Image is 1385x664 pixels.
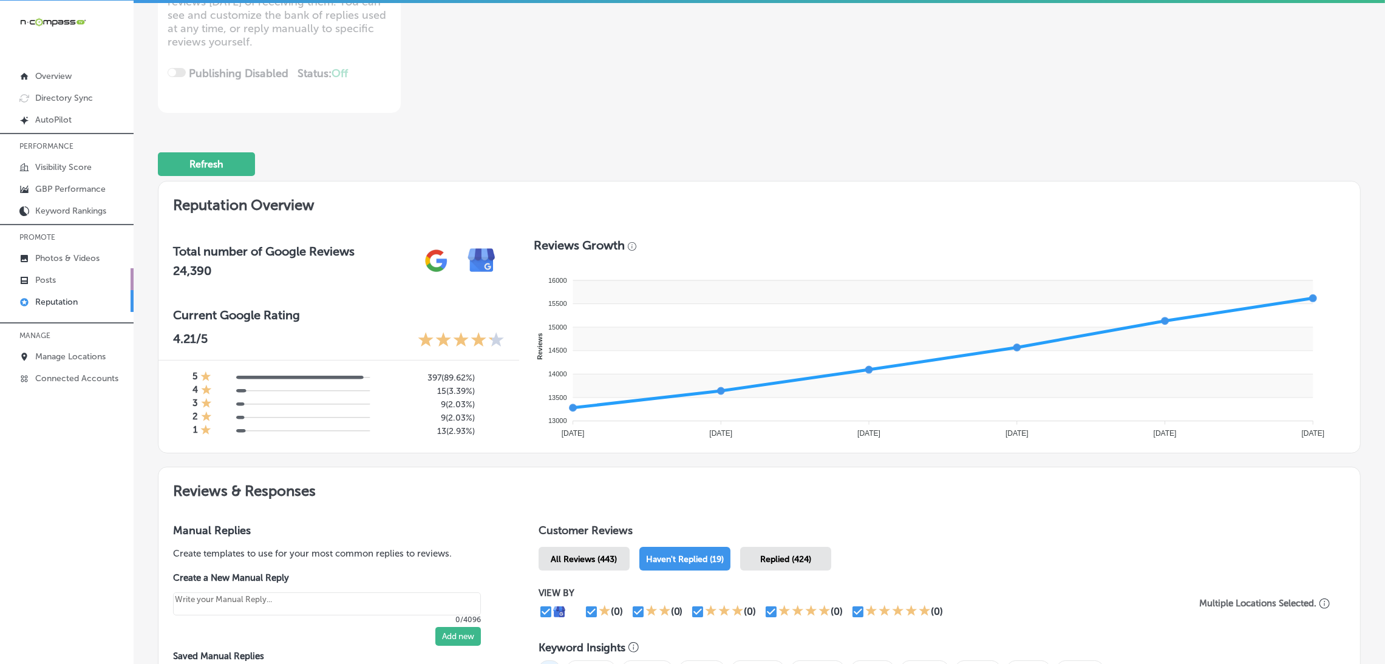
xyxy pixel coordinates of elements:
div: 1 Star [201,398,212,411]
tspan: [DATE] [1153,429,1176,438]
p: Photos & Videos [35,253,100,263]
div: (0) [671,606,683,617]
div: 3 Stars [705,605,744,619]
div: 4.21 Stars [418,331,505,350]
h5: 9 ( 2.03% ) [380,413,475,423]
div: (0) [744,606,756,617]
p: Visibility Score [35,162,92,172]
tspan: 14500 [548,347,567,354]
div: 1 Star [200,424,211,438]
button: Add new [435,627,481,646]
img: gPZS+5FD6qPJAAAAABJRU5ErkJggg== [413,238,459,283]
p: Multiple Locations Selected. [1199,598,1316,609]
tspan: 15000 [548,324,567,331]
label: Saved Manual Replies [173,651,500,662]
h4: 3 [192,398,198,411]
tspan: [DATE] [709,429,732,438]
tspan: [DATE] [561,429,584,438]
p: GBP Performance [35,184,106,194]
tspan: [DATE] [1006,429,1029,438]
p: Connected Accounts [35,373,118,384]
span: Replied (424) [760,554,811,564]
h5: 397 ( 89.62% ) [380,373,475,383]
tspan: [DATE] [857,429,880,438]
h4: 1 [193,424,197,438]
h4: 5 [192,371,197,384]
tspan: [DATE] [1301,429,1324,438]
tspan: 16000 [548,277,567,284]
div: (0) [931,606,943,617]
div: 2 Stars [645,605,671,619]
h5: 15 ( 3.39% ) [380,386,475,396]
p: VIEW BY [539,588,1184,598]
span: All Reviews (443) [551,554,617,564]
h2: 24,390 [173,263,355,278]
div: 4 Stars [778,605,831,619]
h4: 2 [192,411,198,424]
div: 1 Star [599,605,611,619]
h5: 9 ( 2.03% ) [380,399,475,410]
h3: Reviews Growth [534,238,625,252]
p: Posts [35,275,56,285]
span: Haven't Replied (19) [646,554,724,564]
tspan: 14000 [548,370,567,378]
h3: Keyword Insights [539,641,625,654]
p: Create templates to use for your most common replies to reviews. [173,547,500,560]
div: 5 Stars [865,605,931,619]
p: AutoPilot [35,115,72,125]
label: Create a New Manual Reply [173,572,481,583]
div: (0) [611,606,623,617]
h1: Customer Reviews [539,524,1346,542]
div: 1 Star [201,411,212,424]
div: 1 Star [201,384,212,398]
div: (0) [831,606,843,617]
h3: Total number of Google Reviews [173,244,355,259]
p: Manage Locations [35,351,106,362]
h5: 13 ( 2.93% ) [380,426,475,436]
p: Overview [35,71,72,81]
h3: Manual Replies [173,524,500,537]
h2: Reputation Overview [158,181,1360,223]
img: e7ababfa220611ac49bdb491a11684a6.png [459,238,505,283]
h2: Reviews & Responses [158,467,1360,509]
text: Reviews [536,333,543,360]
p: 0/4096 [173,615,481,624]
p: Reputation [35,297,78,307]
h3: Current Google Rating [173,308,505,322]
tspan: 13000 [548,417,567,424]
p: 4.21 /5 [173,331,208,350]
h4: 4 [192,384,198,398]
button: Refresh [158,152,255,176]
textarea: Create your Quick Reply [173,592,481,615]
tspan: 13500 [548,394,567,401]
div: 1 Star [200,371,211,384]
tspan: 15500 [548,300,567,307]
img: 660ab0bf-5cc7-4cb8-ba1c-48b5ae0f18e60NCTV_CLogo_TV_Black_-500x88.png [19,16,86,28]
p: Keyword Rankings [35,206,106,216]
p: Directory Sync [35,93,93,103]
